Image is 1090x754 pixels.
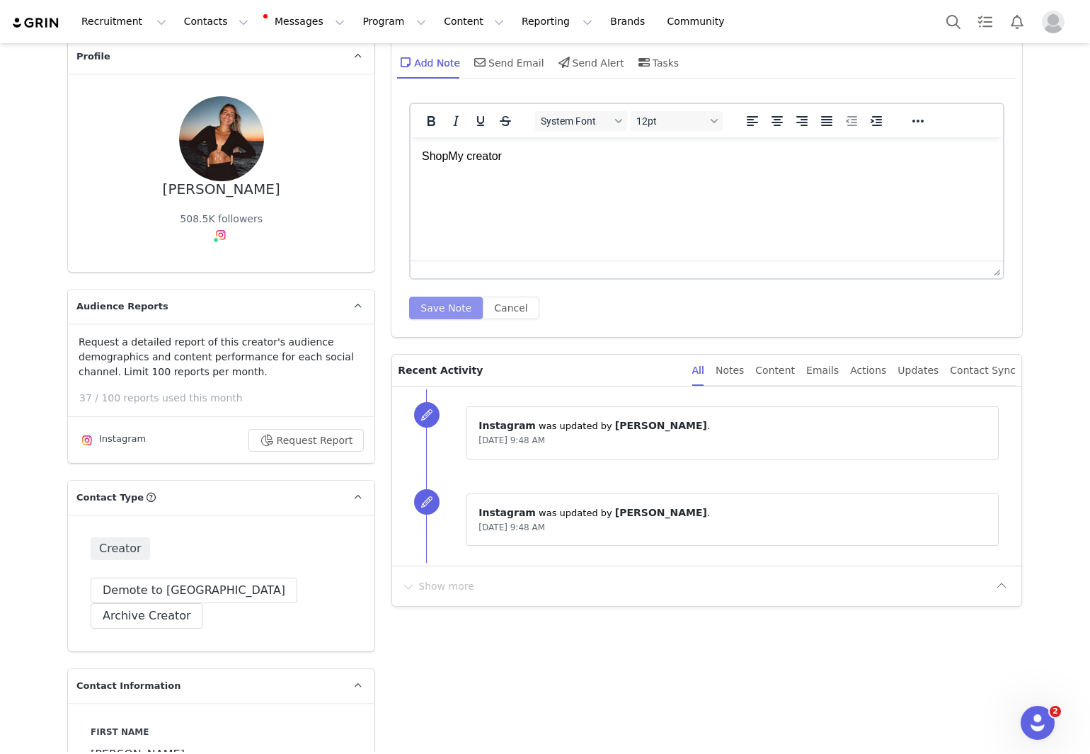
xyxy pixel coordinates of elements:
span: Contact Type [76,491,144,505]
button: Reporting [513,6,601,38]
span: [PERSON_NAME] [615,420,707,431]
img: placeholder-profile.jpg [1042,11,1065,33]
img: instagram.svg [81,435,93,446]
button: Align right [790,111,814,131]
button: Search [938,6,969,38]
button: Recruitment [73,6,175,38]
div: Contact Sync [950,355,1016,387]
div: Notes [716,355,744,387]
label: First Name [91,726,352,738]
div: Updates [897,355,939,387]
p: ⁨ ⁩ was updated by ⁨ ⁩. [478,418,987,433]
button: Align center [765,111,789,131]
div: [PERSON_NAME] [163,181,280,198]
span: [DATE] 9:48 AM [478,522,545,532]
div: Instagram [79,432,146,449]
button: Align left [740,111,764,131]
div: Add Note [397,45,460,79]
span: Contact Information [76,679,180,693]
span: [PERSON_NAME] [615,507,707,518]
span: [DATE] 9:48 AM [478,435,545,445]
button: Program [354,6,435,38]
div: Content [755,355,795,387]
button: Show more [401,575,475,598]
button: Decrease indent [839,111,864,131]
span: Instagram [478,420,536,431]
div: Emails [806,355,839,387]
a: Community [659,6,740,38]
img: grin logo [11,16,61,30]
span: System Font [541,115,610,127]
button: Fonts [535,111,627,131]
button: Increase indent [864,111,888,131]
p: Recent Activity [398,355,680,386]
button: Request Report [248,429,365,452]
span: Creator [91,537,150,560]
button: Italic [444,111,468,131]
div: 508.5K followers [180,212,263,227]
button: Justify [815,111,839,131]
button: Bold [419,111,443,131]
a: Tasks [970,6,1001,38]
button: Messages [258,6,353,38]
iframe: Rich Text Area [411,137,1003,261]
span: Profile [76,50,110,64]
button: Notifications [1002,6,1033,38]
p: ⁨ ⁩ was updated by ⁨ ⁩. [478,505,987,520]
p: Request a detailed report of this creator's audience demographics and content performance for eac... [79,335,364,379]
img: instagram.svg [215,229,226,241]
div: Send Alert [556,45,624,79]
div: Actions [850,355,886,387]
span: 2 [1050,706,1061,717]
button: Underline [469,111,493,131]
div: All [692,355,704,387]
button: Strikethrough [493,111,517,131]
p: 37 / 100 reports used this month [79,391,374,406]
button: Archive Creator [91,603,203,629]
button: Save Note [409,297,483,319]
span: Audience Reports [76,299,168,314]
iframe: Intercom live chat [1021,706,1055,740]
span: Instagram [478,507,536,518]
button: Demote to [GEOGRAPHIC_DATA] [91,578,297,603]
button: Reveal or hide additional toolbar items [906,111,930,131]
span: 12pt [636,115,706,127]
button: Profile [1033,11,1079,33]
div: Send Email [471,45,544,79]
a: Brands [602,6,658,38]
button: Content [435,6,512,38]
button: Contacts [176,6,257,38]
button: Cancel [483,297,539,319]
button: Font sizes [631,111,723,131]
img: f09b3445-9738-4b5f-b3b1-e1929ae96408.jpg [179,96,264,181]
div: Tasks [636,45,679,79]
div: Press the Up and Down arrow keys to resize the editor. [988,261,1003,278]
